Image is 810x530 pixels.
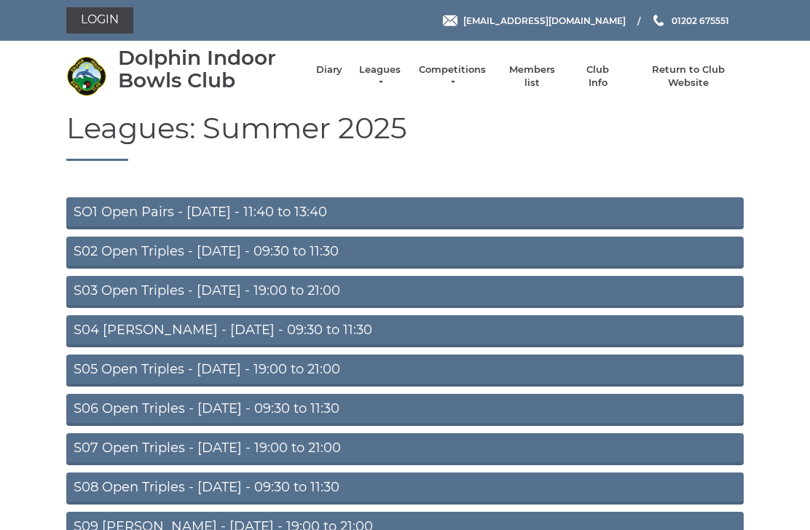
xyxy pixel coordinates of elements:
[66,237,744,269] a: S02 Open Triples - [DATE] - 09:30 to 11:30
[634,63,744,90] a: Return to Club Website
[443,15,457,26] img: Email
[463,15,626,25] span: [EMAIL_ADDRESS][DOMAIN_NAME]
[316,63,342,76] a: Diary
[66,276,744,308] a: S03 Open Triples - [DATE] - 19:00 to 21:00
[66,394,744,426] a: S06 Open Triples - [DATE] - 09:30 to 11:30
[417,63,487,90] a: Competitions
[66,315,744,347] a: S04 [PERSON_NAME] - [DATE] - 09:30 to 11:30
[357,63,403,90] a: Leagues
[66,7,133,33] a: Login
[651,14,729,28] a: Phone us 01202 675551
[118,47,302,92] div: Dolphin Indoor Bowls Club
[66,112,744,161] h1: Leagues: Summer 2025
[653,15,664,26] img: Phone us
[66,433,744,465] a: S07 Open Triples - [DATE] - 19:00 to 21:00
[501,63,562,90] a: Members list
[443,14,626,28] a: Email [EMAIL_ADDRESS][DOMAIN_NAME]
[66,197,744,229] a: SO1 Open Pairs - [DATE] - 11:40 to 13:40
[577,63,619,90] a: Club Info
[66,355,744,387] a: S05 Open Triples - [DATE] - 19:00 to 21:00
[66,472,744,505] a: S08 Open Triples - [DATE] - 09:30 to 11:30
[672,15,729,25] span: 01202 675551
[66,56,106,96] img: Dolphin Indoor Bowls Club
